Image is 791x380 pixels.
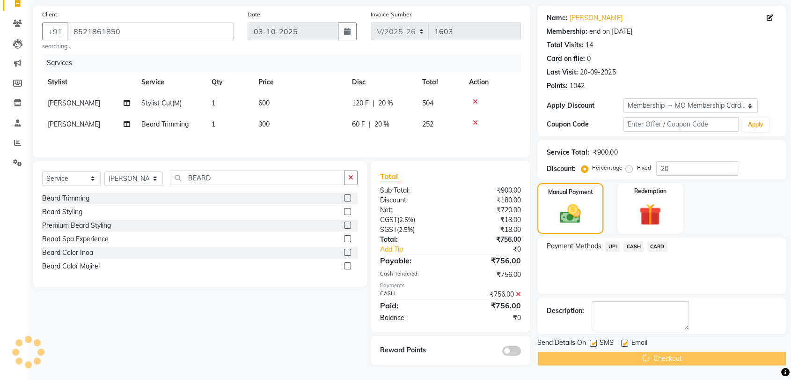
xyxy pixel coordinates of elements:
[463,245,528,254] div: ₹0
[42,261,100,271] div: Beard Color Majirel
[373,235,451,245] div: Total:
[258,99,270,107] span: 600
[248,10,260,19] label: Date
[352,98,369,108] span: 120 F
[42,42,234,51] small: searching...
[570,13,622,23] a: [PERSON_NAME]
[373,98,374,108] span: |
[587,54,591,64] div: 0
[586,40,593,50] div: 14
[547,241,601,251] span: Payment Methods
[373,300,451,311] div: Paid:
[42,72,136,93] th: Stylist
[605,241,620,252] span: UPI
[451,313,528,323] div: ₹0
[632,201,667,228] img: _gift.svg
[380,225,397,234] span: SGST
[570,81,585,91] div: 1042
[547,67,578,77] div: Last Visit:
[463,72,521,93] th: Action
[380,282,521,290] div: Payments
[553,202,587,226] img: _cash.svg
[380,216,397,224] span: CGST
[373,186,451,195] div: Sub Total:
[623,117,739,132] input: Enter Offer / Coupon Code
[451,270,528,280] div: ₹756.00
[373,195,451,205] div: Discount:
[378,98,393,108] span: 20 %
[451,225,528,235] div: ₹18.00
[42,22,68,40] button: +91
[170,171,344,185] input: Search or Scan
[42,10,57,19] label: Client
[373,255,451,266] div: Payable:
[537,338,586,350] span: Send Details On
[547,306,584,316] div: Description:
[451,186,528,195] div: ₹900.00
[592,164,622,172] label: Percentage
[634,187,666,195] label: Redemption
[373,245,463,254] a: Add Tip
[67,22,234,40] input: Search by Name/Mobile/Email/Code
[42,194,89,203] div: Beard Trimming
[647,241,667,252] span: CARD
[42,248,93,258] div: Beard Color Inoa
[593,148,617,157] div: ₹900.00
[451,255,528,266] div: ₹756.00
[623,241,644,252] span: CASH
[547,27,587,37] div: Membership:
[742,118,769,132] button: Apply
[548,188,593,196] label: Manual Payment
[380,171,402,181] span: Total
[141,99,182,107] span: Stylist Cut(M)
[580,67,615,77] div: 20-09-2025
[42,234,109,244] div: Beard Spa Experience
[346,72,417,93] th: Disc
[547,81,568,91] div: Points:
[422,120,433,128] span: 252
[600,338,614,350] span: SMS
[42,207,82,217] div: Beard Styling
[253,72,346,93] th: Price
[451,235,528,245] div: ₹756.00
[547,119,623,129] div: Coupon Code
[451,215,528,225] div: ₹18.00
[374,119,389,129] span: 20 %
[42,221,111,231] div: Premium Beard Styling
[43,54,528,72] div: Services
[399,226,413,233] span: 2.5%
[451,195,528,205] div: ₹180.00
[547,40,584,50] div: Total Visits:
[136,72,206,93] th: Service
[547,54,585,64] div: Card on file:
[369,119,371,129] span: |
[399,216,413,224] span: 2.5%
[212,99,215,107] span: 1
[451,205,528,215] div: ₹720.00
[547,148,589,157] div: Service Total:
[373,290,451,299] div: CASH
[212,120,215,128] span: 1
[451,300,528,311] div: ₹756.00
[48,120,100,128] span: [PERSON_NAME]
[258,120,270,128] span: 300
[417,72,463,93] th: Total
[547,101,623,111] div: Apply Discount
[373,313,451,323] div: Balance :
[373,270,451,280] div: Cash Tendered:
[589,27,632,37] div: end on [DATE]
[373,205,451,215] div: Net:
[352,119,365,129] span: 60 F
[373,225,451,235] div: ( )
[371,10,411,19] label: Invoice Number
[637,164,651,172] label: Fixed
[206,72,253,93] th: Qty
[48,99,100,107] span: [PERSON_NAME]
[547,13,568,23] div: Name:
[547,164,576,174] div: Discount:
[422,99,433,107] span: 504
[141,120,189,128] span: Beard Trimming
[631,338,647,350] span: Email
[373,215,451,225] div: ( )
[451,290,528,299] div: ₹756.00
